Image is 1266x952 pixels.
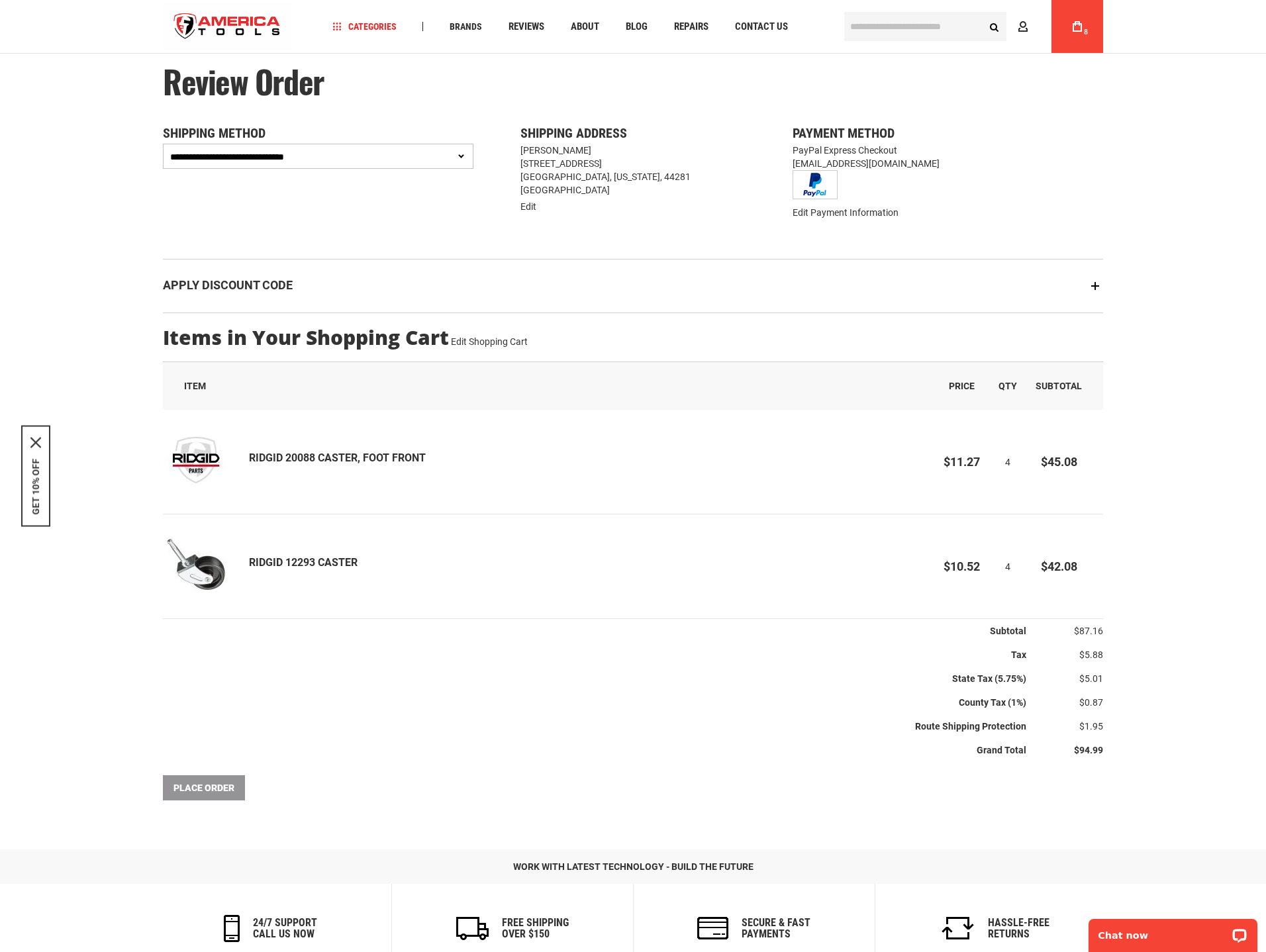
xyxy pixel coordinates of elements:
[450,22,482,31] span: Brands
[503,18,550,36] a: Reviews
[977,745,1026,755] strong: Grand Total
[988,917,1049,940] h6: Hassle-Free Returns
[163,714,1026,738] th: Route Shipping Protection
[793,170,838,199] img: Buy now with PayPal
[944,455,980,469] span: $11.27
[163,690,1026,714] th: County Tax (1%)
[163,532,229,598] img: RIDGID 12293 CASTER
[668,18,714,36] a: Repairs
[742,917,810,940] h6: secure & fast payments
[451,336,528,347] a: Edit Shopping Cart
[163,58,324,105] span: Review Order
[626,22,648,32] span: Blog
[249,555,358,571] strong: RIDGID 12293 CASTER
[327,18,403,36] a: Categories
[163,2,291,52] img: America Tools
[30,459,41,515] button: GET 10% OFF
[1005,561,1010,572] span: 4
[565,18,605,36] a: About
[163,619,1026,643] th: Subtotal
[163,427,229,493] img: RIDGID 20088 CASTER, FOOT FRONT
[793,125,895,141] span: Payment Method
[944,559,980,573] span: $10.52
[502,917,569,940] h6: Free Shipping Over $150
[989,362,1026,410] th: Qty
[520,144,746,197] address: [PERSON_NAME] [STREET_ADDRESS] [GEOGRAPHIC_DATA], [US_STATE], 44281 [GEOGRAPHIC_DATA]
[1080,910,1266,952] iframe: LiveChat chat widget
[1084,28,1088,36] span: 8
[793,207,899,218] a: Edit Payment Information
[444,18,488,36] a: Brands
[509,22,544,32] span: Reviews
[163,278,293,292] strong: Apply Discount Code
[1026,362,1103,410] th: Subtotal
[253,917,317,940] h6: 24/7 support call us now
[1074,745,1103,755] span: $94.99
[520,125,627,141] span: Shipping Address
[1005,457,1010,467] span: 4
[729,18,794,36] a: Contact Us
[620,18,654,36] a: Blog
[163,2,291,52] a: store logo
[249,451,426,466] strong: RIDGID 20088 CASTER, FOOT FRONT
[1041,455,1077,469] span: $45.08
[520,201,536,212] a: Edit
[163,667,1026,690] th: State Tax (5.75%)
[30,438,41,448] button: Close
[981,14,1006,39] button: Search
[1074,626,1103,636] span: $87.16
[163,144,1103,203] div: PayPal Express Checkout [EMAIL_ADDRESS][DOMAIN_NAME]
[163,326,449,348] strong: Items in Your Shopping Cart
[735,22,788,32] span: Contact Us
[571,22,599,32] span: About
[333,22,397,31] span: Categories
[1041,559,1077,573] span: $42.08
[1079,649,1103,660] span: $5.88
[1079,673,1103,684] span: $5.01
[674,22,708,32] span: Repairs
[1079,721,1103,732] span: $1.95
[1011,649,1026,660] span: Tax
[1079,697,1103,708] span: $0.87
[934,362,989,410] th: Price
[30,438,41,448] svg: close icon
[163,362,934,410] th: Item
[163,125,266,141] span: Shipping Method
